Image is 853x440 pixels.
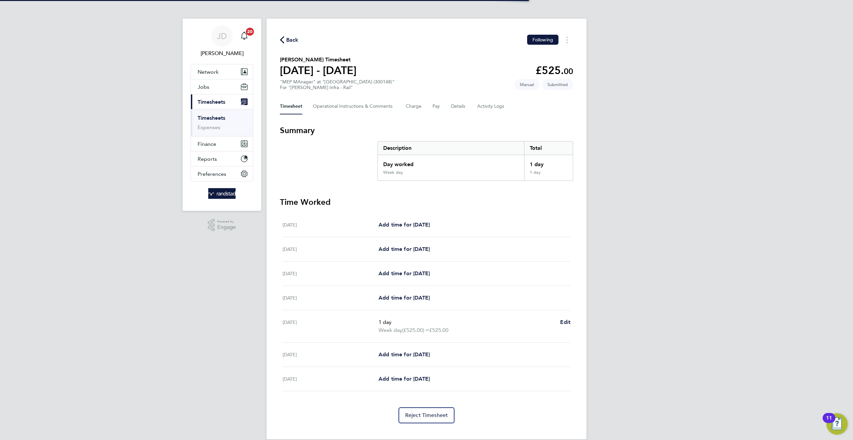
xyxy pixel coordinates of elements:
[383,170,403,175] div: Week day
[379,376,430,382] span: Add time for [DATE]
[542,79,573,90] span: This timesheet is Submitted.
[208,188,236,199] img: randstad-logo-retina.png
[378,141,524,155] div: Description
[379,221,430,229] a: Add time for [DATE]
[429,327,448,333] span: £525.00
[198,171,226,177] span: Preferences
[451,98,466,114] button: Details
[379,326,402,334] span: Week day
[514,79,539,90] span: This timesheet was manually created.
[826,413,848,435] button: Open Resource Center, 11 new notifications
[379,375,430,383] a: Add time for [DATE]
[406,98,422,114] button: Charge
[280,197,573,207] h3: Time Worked
[198,99,225,105] span: Timesheets
[217,219,236,225] span: Powered by
[198,124,220,130] a: Expenses
[198,115,225,121] a: Timesheets
[532,37,553,43] span: Following
[238,25,251,47] a: 20
[378,141,573,181] div: Summary
[432,98,440,114] button: Pay
[191,64,253,79] button: Network
[217,225,236,230] span: Engage
[208,219,236,232] a: Powered byEngage
[379,222,430,228] span: Add time for [DATE]
[826,418,832,427] div: 11
[191,188,253,199] a: Go to home page
[283,375,379,383] div: [DATE]
[280,64,357,77] h1: [DATE] - [DATE]
[191,166,253,181] button: Preferences
[564,66,573,76] span: 00
[524,155,573,170] div: 1 day
[379,270,430,278] a: Add time for [DATE]
[183,19,261,211] nav: Main navigation
[191,136,253,151] button: Finance
[198,156,217,162] span: Reports
[524,170,573,180] div: 1 day
[313,98,395,114] button: Operational Instructions & Comments
[217,32,227,40] span: JD
[280,125,573,136] h3: Summary
[524,141,573,155] div: Total
[191,25,253,57] a: JD[PERSON_NAME]
[535,64,573,77] app-decimal: £525.
[191,109,253,136] div: Timesheets
[283,221,379,229] div: [DATE]
[198,69,219,75] span: Network
[527,35,558,45] button: Following
[378,155,524,170] div: Day worked
[379,246,430,252] span: Add time for [DATE]
[198,84,209,90] span: Jobs
[560,318,570,326] a: Edit
[283,270,379,278] div: [DATE]
[560,319,570,325] span: Edit
[283,245,379,253] div: [DATE]
[280,85,395,90] div: For "[PERSON_NAME] Infra - Rail"
[246,28,254,36] span: 20
[379,318,555,326] p: 1 day
[191,49,253,57] span: James Deegan
[402,327,429,333] span: (£525.00) =
[283,351,379,359] div: [DATE]
[379,294,430,302] a: Add time for [DATE]
[280,79,395,90] div: "MEP MAnager" at "[GEOGRAPHIC_DATA] (300148)"
[379,270,430,277] span: Add time for [DATE]
[283,294,379,302] div: [DATE]
[379,351,430,359] a: Add time for [DATE]
[191,79,253,94] button: Jobs
[405,412,448,419] span: Reject Timesheet
[379,351,430,358] span: Add time for [DATE]
[286,36,299,44] span: Back
[198,141,216,147] span: Finance
[561,35,573,45] button: Timesheets Menu
[477,98,505,114] button: Activity Logs
[191,151,253,166] button: Reports
[283,318,379,334] div: [DATE]
[280,36,299,44] button: Back
[399,407,455,423] button: Reject Timesheet
[280,125,573,423] section: Timesheet
[379,295,430,301] span: Add time for [DATE]
[379,245,430,253] a: Add time for [DATE]
[280,98,302,114] button: Timesheet
[280,56,357,64] h2: [PERSON_NAME] Timesheet
[191,94,253,109] button: Timesheets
